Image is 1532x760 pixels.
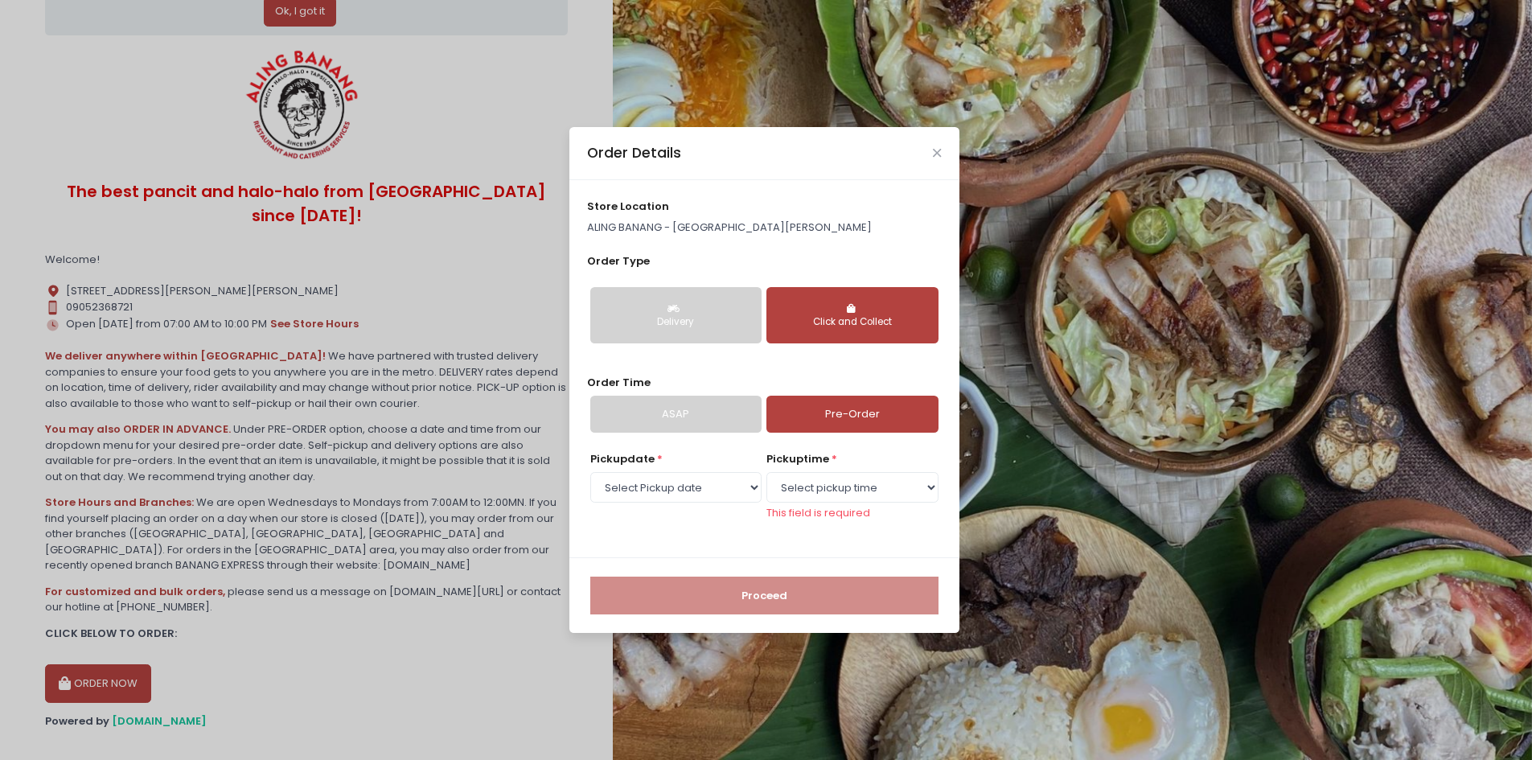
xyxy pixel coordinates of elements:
button: Delivery [590,287,762,343]
button: Proceed [590,577,939,615]
p: ALING BANANG - [GEOGRAPHIC_DATA][PERSON_NAME] [587,220,941,236]
div: Click and Collect [778,315,926,330]
div: Order Details [587,142,681,163]
a: Pre-Order [766,396,938,433]
span: Pickup date [590,451,655,466]
button: Close [933,149,941,157]
span: store location [587,199,669,214]
div: Delivery [602,315,750,330]
button: Click and Collect [766,287,938,343]
span: Order Type [587,253,650,269]
span: Order Time [587,375,651,390]
div: This field is required [766,505,938,521]
a: ASAP [590,396,762,433]
span: pickup time [766,451,829,466]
